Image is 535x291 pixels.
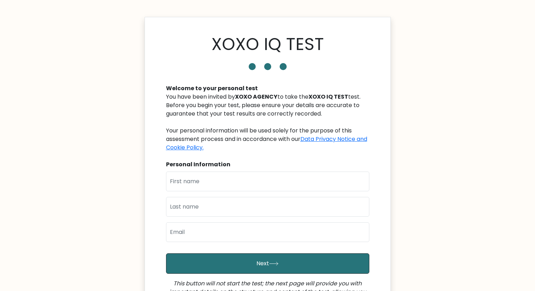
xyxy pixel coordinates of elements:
b: XOXO IQ TEST [308,93,348,101]
div: Welcome to your personal test [166,84,369,93]
b: XOXO AGENCY [235,93,278,101]
button: Next [166,253,369,274]
input: Last name [166,197,369,217]
div: Personal Information [166,160,369,169]
div: You have been invited by to take the test. Before you begin your test, please ensure your details... [166,93,369,152]
input: Email [166,222,369,242]
input: First name [166,172,369,191]
h1: XOXO IQ TEST [211,34,324,55]
a: Data Privacy Notice and Cookie Policy. [166,135,367,151]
